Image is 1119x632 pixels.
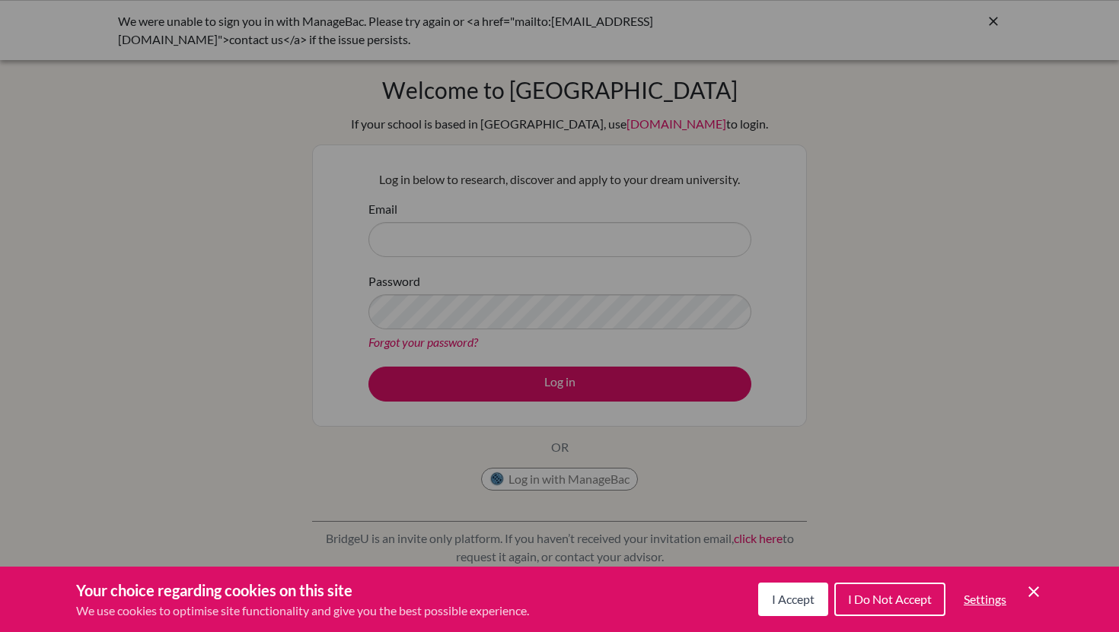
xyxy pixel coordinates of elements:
[1025,583,1043,601] button: Save and close
[758,583,828,616] button: I Accept
[76,579,529,602] h3: Your choice regarding cookies on this site
[834,583,945,616] button: I Do Not Accept
[76,602,529,620] p: We use cookies to optimise site functionality and give you the best possible experience.
[964,592,1006,606] span: Settings
[848,592,932,606] span: I Do Not Accept
[952,584,1019,615] button: Settings
[772,592,815,606] span: I Accept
